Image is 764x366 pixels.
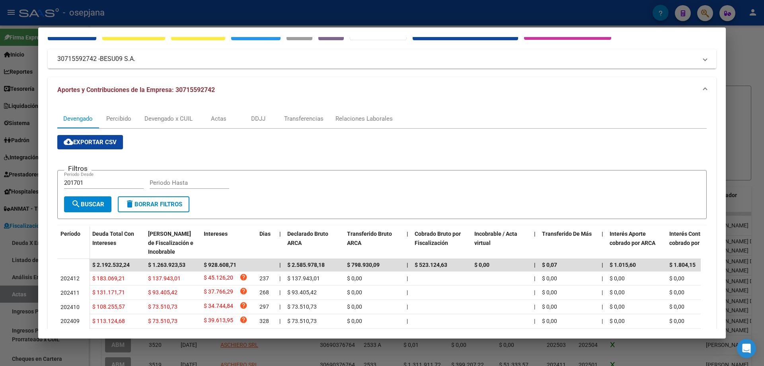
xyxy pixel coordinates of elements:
datatable-header-cell: Intereses [201,225,256,260]
span: $ 0,00 [542,289,557,296]
span: $ 2.585.978,18 [287,262,325,268]
span: | [407,231,408,237]
span: | [407,318,408,324]
span: $ 108.255,57 [92,303,125,310]
span: $ 523.124,63 [415,262,447,268]
span: $ 34.744,84 [204,301,233,312]
span: Aportes y Contribuciones de la Empresa: 30715592742 [57,86,215,94]
span: | [602,231,603,237]
mat-icon: delete [125,199,134,209]
span: $ 1.263.923,53 [148,262,185,268]
i: help [240,287,248,295]
span: Buscar [71,201,104,208]
span: | [279,289,281,296]
span: $ 93.405,42 [287,289,317,296]
span: Deuda Total Con Intereses [92,231,134,246]
span: 328 [259,318,269,324]
datatable-header-cell: Incobrable / Acta virtual [471,225,531,260]
span: $ 0,00 [669,275,684,282]
span: | [602,303,603,310]
span: Transferido De Más [542,231,592,237]
span: $ 0,00 [610,275,625,282]
span: $ 928.608,71 [204,262,236,268]
span: Interés Aporte cobrado por ARCA [610,231,655,246]
span: | [279,231,281,237]
span: $ 0,00 [669,318,684,324]
mat-panel-title: 30715592742 - [57,54,697,64]
div: Percibido [106,114,131,123]
span: | [407,289,408,296]
span: $ 0,07 [542,262,557,268]
span: 202410 [60,304,80,310]
span: $ 0,00 [347,318,362,324]
span: $ 798.930,09 [347,262,380,268]
span: | [407,275,408,282]
div: Devengado x CUIL [144,114,193,123]
div: DDJJ [251,114,265,123]
span: $ 0,00 [610,303,625,310]
div: Actas [211,114,226,123]
span: $ 0,00 [542,303,557,310]
button: Buscar [64,196,111,212]
datatable-header-cell: | [276,225,284,260]
div: Transferencias [284,114,324,123]
div: Devengado [63,114,93,123]
span: $ 0,00 [474,262,489,268]
span: $ 0,00 [542,275,557,282]
span: $ 0,00 [542,318,557,324]
span: | [407,303,408,310]
datatable-header-cell: Declarado Bruto ARCA [284,225,344,260]
span: | [279,275,281,282]
mat-expansion-panel-header: 30715592742 -BESU09 S.A. [48,49,716,69]
span: BESU09 S.A. [100,54,135,64]
datatable-header-cell: Deuda Bruta Neto de Fiscalización e Incobrable [145,225,201,260]
button: Organismos Ext. [350,25,407,40]
span: Borrar Filtros [125,201,182,208]
span: $ 0,00 [669,289,684,296]
span: $ 113.124,68 [92,318,125,324]
datatable-header-cell: Transferido De Más [539,225,598,260]
span: | [534,275,535,282]
span: | [602,318,603,324]
span: | [534,289,535,296]
span: $ 1.015,60 [610,262,636,268]
span: 202412 [60,275,80,282]
span: $ 73.510,73 [287,318,317,324]
span: | [407,262,408,268]
span: 297 [259,303,269,310]
span: Interés Contribución cobrado por ARCA [669,231,721,246]
datatable-header-cell: Transferido Bruto ARCA [344,225,403,260]
span: $ 37.766,29 [204,287,233,298]
span: $ 137.943,01 [287,275,320,282]
span: $ 0,00 [610,289,625,296]
span: $ 1.804,15 [669,262,696,268]
span: $ 0,00 [347,303,362,310]
datatable-header-cell: Cobrado Bruto por Fiscalización [411,225,471,260]
span: | [534,262,536,268]
span: Exportar CSV [64,139,117,146]
span: 237 [259,275,269,282]
span: $ 137.943,01 [148,275,181,282]
span: Dias [259,231,271,237]
span: 268 [259,289,269,296]
div: Relaciones Laborales [335,114,393,123]
span: Transferido Bruto ARCA [347,231,392,246]
span: $ 131.171,71 [92,289,125,296]
mat-expansion-panel-header: Aportes y Contribuciones de la Empresa: 30715592742 [48,77,716,103]
span: $ 183.069,21 [92,275,125,282]
span: 202409 [60,318,80,324]
span: $ 73.510,73 [148,318,177,324]
div: Open Intercom Messenger [737,339,756,358]
span: | [602,262,603,268]
span: $ 93.405,42 [148,289,177,296]
span: $ 0,00 [610,318,625,324]
span: | [534,303,535,310]
span: $ 73.510,73 [148,303,177,310]
span: | [279,303,281,310]
span: | [602,289,603,296]
span: $ 73.510,73 [287,303,317,310]
button: Borrar Filtros [118,196,189,212]
span: $ 45.126,20 [204,273,233,284]
span: $ 2.192.532,24 [92,262,130,268]
datatable-header-cell: Período [57,225,89,259]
